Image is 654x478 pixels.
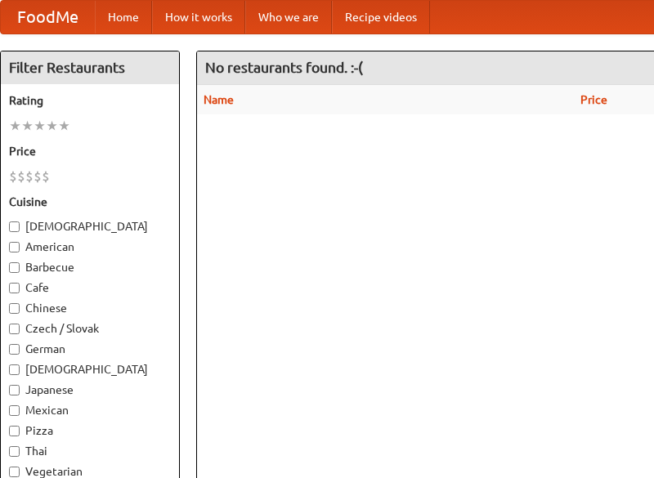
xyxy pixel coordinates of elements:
h4: Filter Restaurants [1,51,179,84]
label: Czech / Slovak [9,320,171,337]
li: $ [25,168,34,185]
input: Barbecue [9,262,20,273]
h5: Price [9,143,171,159]
input: American [9,242,20,252]
li: ★ [58,117,70,135]
input: Chinese [9,303,20,314]
label: German [9,341,171,357]
label: Cafe [9,279,171,296]
label: American [9,239,171,255]
label: Chinese [9,300,171,316]
input: [DEMOGRAPHIC_DATA] [9,221,20,232]
a: Recipe videos [332,1,430,34]
label: Barbecue [9,259,171,275]
a: FoodMe [1,1,95,34]
input: Vegetarian [9,467,20,477]
li: ★ [21,117,34,135]
label: [DEMOGRAPHIC_DATA] [9,361,171,377]
label: Thai [9,443,171,459]
a: How it works [152,1,245,34]
input: Cafe [9,283,20,293]
input: Mexican [9,405,20,416]
li: ★ [46,117,58,135]
a: Price [580,93,607,106]
input: Japanese [9,385,20,395]
label: Pizza [9,422,171,439]
li: $ [34,168,42,185]
input: [DEMOGRAPHIC_DATA] [9,364,20,375]
h5: Rating [9,92,171,109]
h5: Cuisine [9,194,171,210]
input: Czech / Slovak [9,324,20,334]
li: ★ [34,117,46,135]
input: Thai [9,446,20,457]
li: ★ [9,117,21,135]
input: Pizza [9,426,20,436]
li: $ [9,168,17,185]
label: Japanese [9,382,171,398]
ng-pluralize: No restaurants found. :-( [205,60,363,75]
li: $ [17,168,25,185]
label: Mexican [9,402,171,418]
li: $ [42,168,50,185]
a: Home [95,1,152,34]
a: Who we are [245,1,332,34]
input: German [9,344,20,355]
label: [DEMOGRAPHIC_DATA] [9,218,171,235]
a: Name [204,93,234,106]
